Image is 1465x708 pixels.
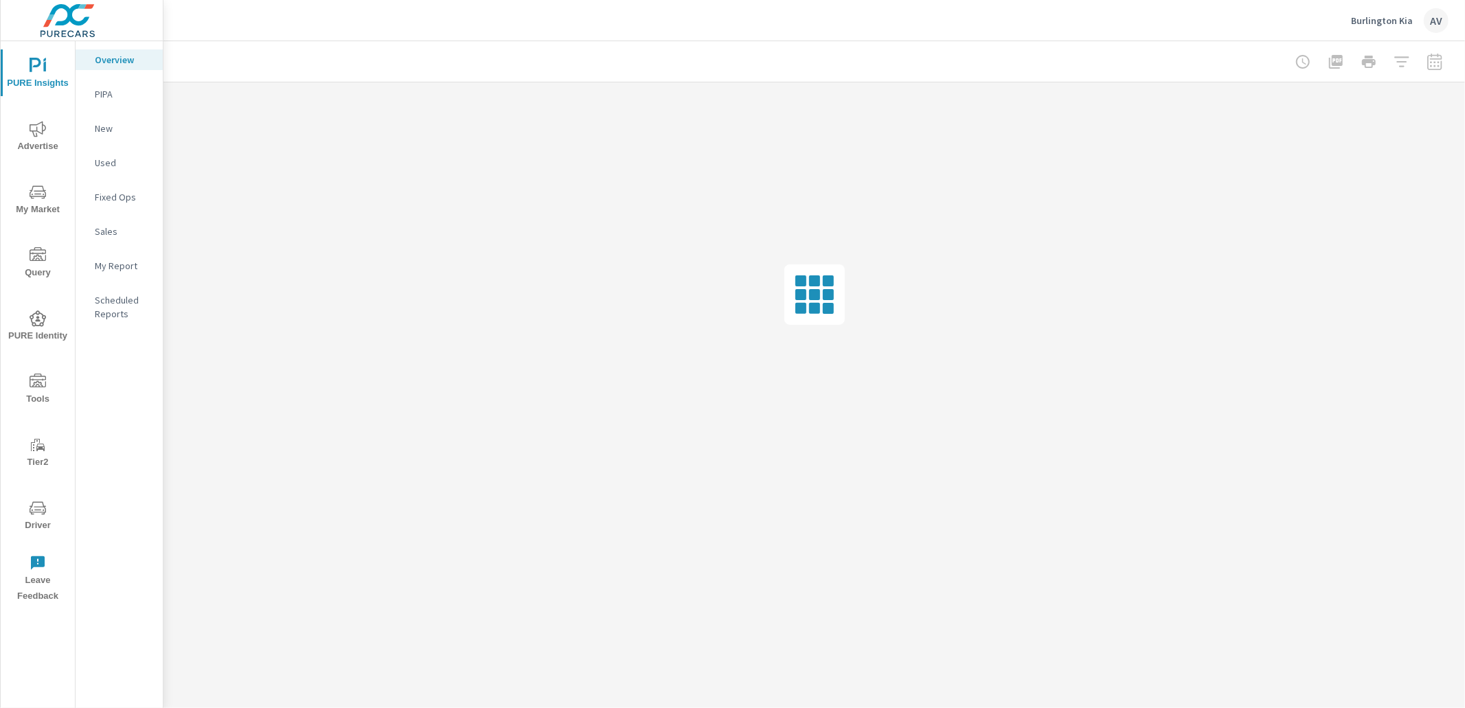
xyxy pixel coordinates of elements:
[76,255,163,276] div: My Report
[95,156,152,170] p: Used
[95,87,152,101] p: PIPA
[5,247,71,281] span: Query
[5,121,71,155] span: Advertise
[76,221,163,242] div: Sales
[5,374,71,407] span: Tools
[95,190,152,204] p: Fixed Ops
[1424,8,1449,33] div: AV
[76,118,163,139] div: New
[1351,14,1413,27] p: Burlington Kia
[5,310,71,344] span: PURE Identity
[95,225,152,238] p: Sales
[76,187,163,207] div: Fixed Ops
[76,84,163,104] div: PIPA
[95,259,152,273] p: My Report
[76,49,163,70] div: Overview
[5,437,71,470] span: Tier2
[95,53,152,67] p: Overview
[76,290,163,324] div: Scheduled Reports
[95,122,152,135] p: New
[1,41,75,610] div: nav menu
[5,184,71,218] span: My Market
[95,293,152,321] p: Scheduled Reports
[5,500,71,534] span: Driver
[5,58,71,91] span: PURE Insights
[76,152,163,173] div: Used
[5,555,71,604] span: Leave Feedback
